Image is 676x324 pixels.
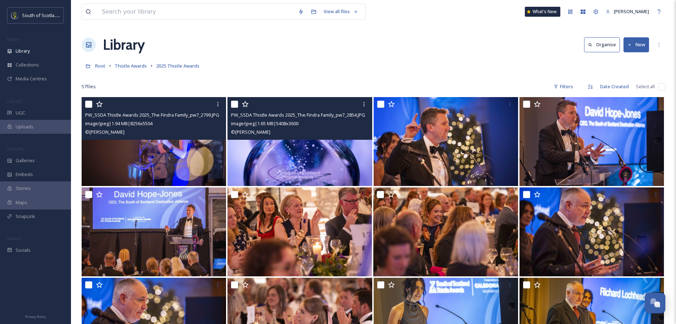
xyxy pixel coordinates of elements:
span: WIDGETS [7,146,23,152]
a: What's New [525,7,560,17]
span: Embeds [16,171,33,178]
a: Library [103,34,145,55]
img: PW_SSDA Thistle Awards 2025_The Findra Family_pw7_2718.JPG [227,187,372,276]
span: Select all [636,83,655,90]
span: PW_SSDA Thistle Awards 2025_The Findra Family_pw7_2799.JPG [85,112,219,118]
span: MEDIA [7,37,20,42]
img: PW_SSDA Thistle Awards 2025_The Findra Family_pw7_2730.JPG [82,187,226,276]
span: SnapLink [16,213,35,220]
span: Media Centres [16,75,47,82]
a: Thistle Awards [115,62,147,70]
a: [PERSON_NAME] [602,5,653,18]
span: Library [16,48,30,54]
span: Collections [16,62,39,68]
img: PW_SSDA Thistle Awards 2025_The Findra Family_pw7_2773.JPG [374,97,518,186]
img: images.jpeg [11,12,18,19]
img: PW_SSDA Thistle Awards 2025_The Findra Family_pw7_2753.JPG [520,97,664,186]
input: Search your library [98,4,295,20]
span: © [PERSON_NAME] [231,129,270,135]
span: Privacy Policy [25,314,46,319]
span: South of Scotland Destination Alliance [22,12,103,18]
a: Root [95,62,105,70]
span: Galleries [16,157,35,164]
span: 2025 Thistle Awards [156,63,199,69]
span: © [PERSON_NAME] [85,129,125,135]
span: image/jpeg | 1.94 MB | 8256 x 5504 [85,120,153,127]
span: UGC [16,110,25,116]
img: PW_SSDA Thistle Awards 2025_The Findra Family_pw7_2635.JPG [520,187,664,276]
span: Root [95,63,105,69]
button: New [623,37,649,52]
span: 57 file s [82,83,96,90]
img: PW_SSDA Thistle Awards 2025_The Findra Family_pw7_2799.JPG [82,97,226,186]
img: PW_SSDA Thistle Awards 2025_The Findra Family_pw7_2854.JPG [227,97,372,186]
span: Uploads [16,123,33,130]
span: Thistle Awards [115,63,147,69]
span: PW_SSDA Thistle Awards 2025_The Findra Family_pw7_2854.JPG [231,112,365,118]
span: COLLECT [7,99,22,104]
a: Privacy Policy [25,312,46,320]
span: image/jpeg | 1.65 MB | 5408 x 3600 [231,120,298,127]
div: Date Created [597,80,632,94]
span: Socials [16,247,31,254]
div: Filters [550,80,577,94]
img: PW_SSDA Thistle Awards 2025_The Findra Family_pw7_2708.JPG [373,187,518,276]
span: SOCIALS [7,236,21,241]
span: [PERSON_NAME] [614,8,649,15]
span: Maps [16,199,27,206]
a: View all files [320,5,362,18]
span: Stories [16,185,31,192]
button: Organise [584,37,620,52]
a: 2025 Thistle Awards [156,62,199,70]
button: Open Chat [645,293,665,313]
